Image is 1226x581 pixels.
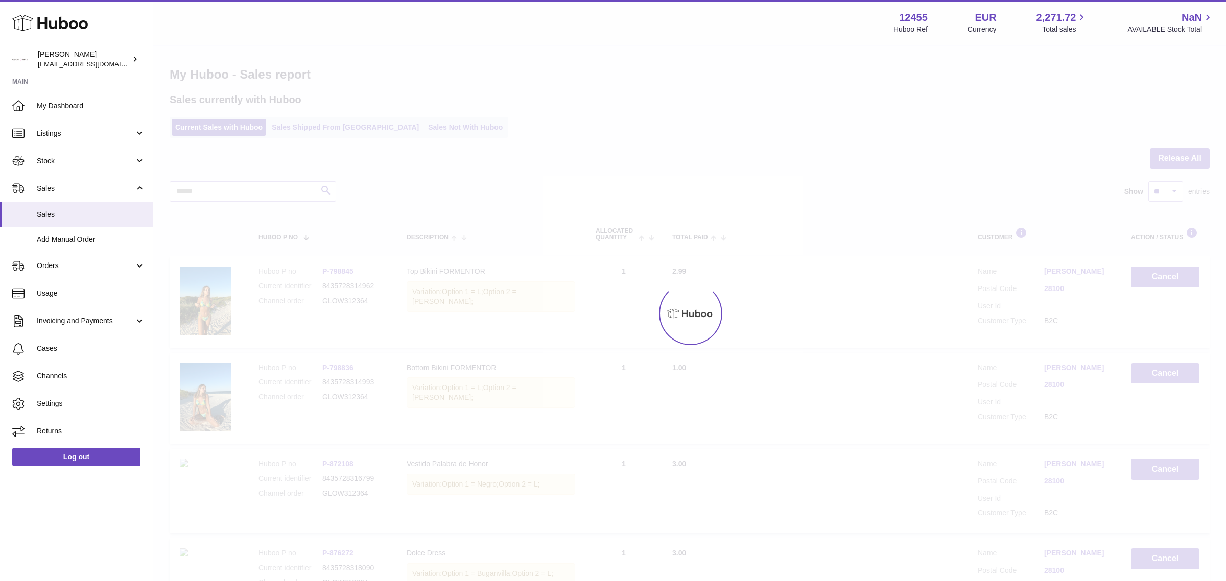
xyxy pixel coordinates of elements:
[37,261,134,271] span: Orders
[899,11,928,25] strong: 12455
[37,235,145,245] span: Add Manual Order
[37,399,145,408] span: Settings
[1127,25,1214,34] span: AVAILABLE Stock Total
[893,25,928,34] div: Huboo Ref
[37,344,145,353] span: Cases
[37,184,134,193] span: Sales
[12,52,28,67] img: internalAdmin-12455@internal.huboo.com
[975,11,996,25] strong: EUR
[37,101,145,111] span: My Dashboard
[37,288,145,298] span: Usage
[37,129,134,138] span: Listings
[1182,11,1202,25] span: NaN
[968,25,997,34] div: Currency
[1042,25,1088,34] span: Total sales
[37,371,145,381] span: Channels
[37,156,134,166] span: Stock
[37,210,145,220] span: Sales
[38,60,150,68] span: [EMAIL_ADDRESS][DOMAIN_NAME]
[1127,11,1214,34] a: NaN AVAILABLE Stock Total
[1036,11,1076,25] span: 2,271.72
[38,50,130,69] div: [PERSON_NAME]
[37,426,145,436] span: Returns
[1036,11,1088,34] a: 2,271.72 Total sales
[37,316,134,326] span: Invoicing and Payments
[12,448,140,466] a: Log out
